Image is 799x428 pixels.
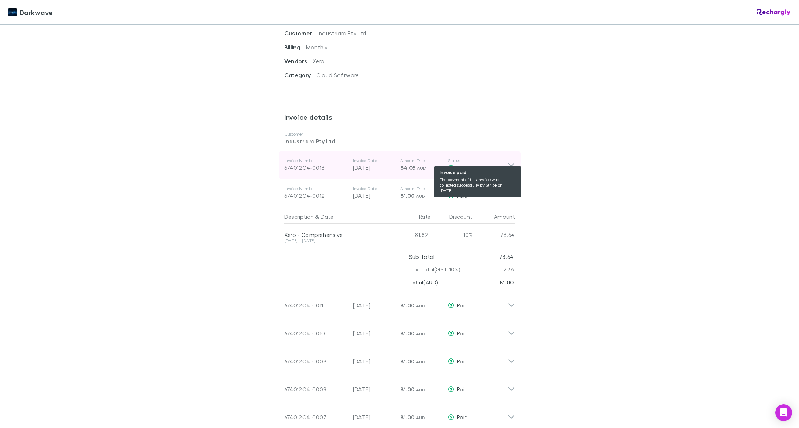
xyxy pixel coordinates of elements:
[284,137,515,145] p: Industriarc Pty Ltd
[316,72,359,78] span: Cloud Software
[318,30,366,36] span: Industriarc Pty Ltd
[775,404,792,421] div: Open Intercom Messenger
[284,329,347,338] div: 674012C4-0010
[400,158,442,164] p: Amount Due
[457,386,468,392] span: Paid
[389,224,431,246] div: 81.82
[457,302,468,309] span: Paid
[279,151,521,179] div: Invoice Number674012C4-0013Invoice Date[DATE]Amount Due84.05 AUDStatus
[400,330,415,337] span: 81.00
[284,164,347,172] div: 674012C4-0013
[284,357,347,365] div: 674012C4-0009
[313,58,324,64] span: Xero
[400,358,415,365] span: 81.00
[353,301,395,310] p: [DATE]
[279,344,521,372] div: 674012C4-0009[DATE]81.00 AUDPaid
[431,224,473,246] div: 10%
[279,179,521,207] div: Invoice Number674012C4-0012Invoice Date[DATE]Amount Due81.00 AUDStatusPaid
[448,186,508,191] p: Status
[279,372,521,400] div: 674012C4-0008[DATE]81.00 AUDPaid
[284,210,314,224] button: Description
[279,317,521,344] div: 674012C4-0010[DATE]81.00 AUDPaid
[457,414,468,420] span: Paid
[306,44,328,50] span: Monthly
[321,210,333,224] button: Date
[284,44,306,51] span: Billing
[284,186,347,191] p: Invoice Number
[353,186,395,191] p: Invoice Date
[400,164,416,171] span: 84.05
[473,224,515,246] div: 73.64
[457,358,468,364] span: Paid
[400,386,415,393] span: 81.00
[503,263,514,276] p: 7.36
[499,251,514,263] p: 73.64
[416,415,426,420] span: AUD
[416,194,426,199] span: AUD
[284,413,347,421] div: 674012C4-0007
[400,414,415,421] span: 81.00
[284,301,347,310] div: 674012C4-0011
[400,302,415,309] span: 81.00
[284,231,386,238] div: Xero - Comprehensive
[20,7,53,17] span: Darkwave
[400,186,442,191] p: Amount Due
[353,413,395,421] p: [DATE]
[409,276,438,289] p: ( AUD )
[353,164,395,172] p: [DATE]
[500,279,514,286] strong: 81.00
[284,191,347,200] div: 674012C4-0012
[284,113,515,124] h3: Invoice details
[416,359,426,364] span: AUD
[353,385,395,393] p: [DATE]
[409,263,461,276] p: Tax Total (GST 10%)
[284,210,386,224] div: &
[457,330,468,336] span: Paid
[417,166,427,171] span: AUD
[284,58,313,65] span: Vendors
[448,158,508,164] p: Status
[409,251,435,263] p: Sub Total
[353,158,395,164] p: Invoice Date
[284,158,347,164] p: Invoice Number
[284,385,347,393] div: 674012C4-0008
[279,289,521,317] div: 674012C4-0011[DATE]81.00 AUDPaid
[353,329,395,338] p: [DATE]
[284,30,318,37] span: Customer
[284,131,515,137] p: Customer
[284,72,317,79] span: Category
[416,387,426,392] span: AUD
[400,192,415,199] span: 81.00
[284,239,386,243] div: [DATE] - [DATE]
[757,9,791,16] img: Rechargly Logo
[416,331,426,336] span: AUD
[353,357,395,365] p: [DATE]
[416,303,426,309] span: AUD
[457,164,468,171] span: Paid
[409,279,424,286] strong: Total
[8,8,17,16] img: Darkwave's Logo
[457,192,468,199] span: Paid
[353,191,395,200] p: [DATE]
